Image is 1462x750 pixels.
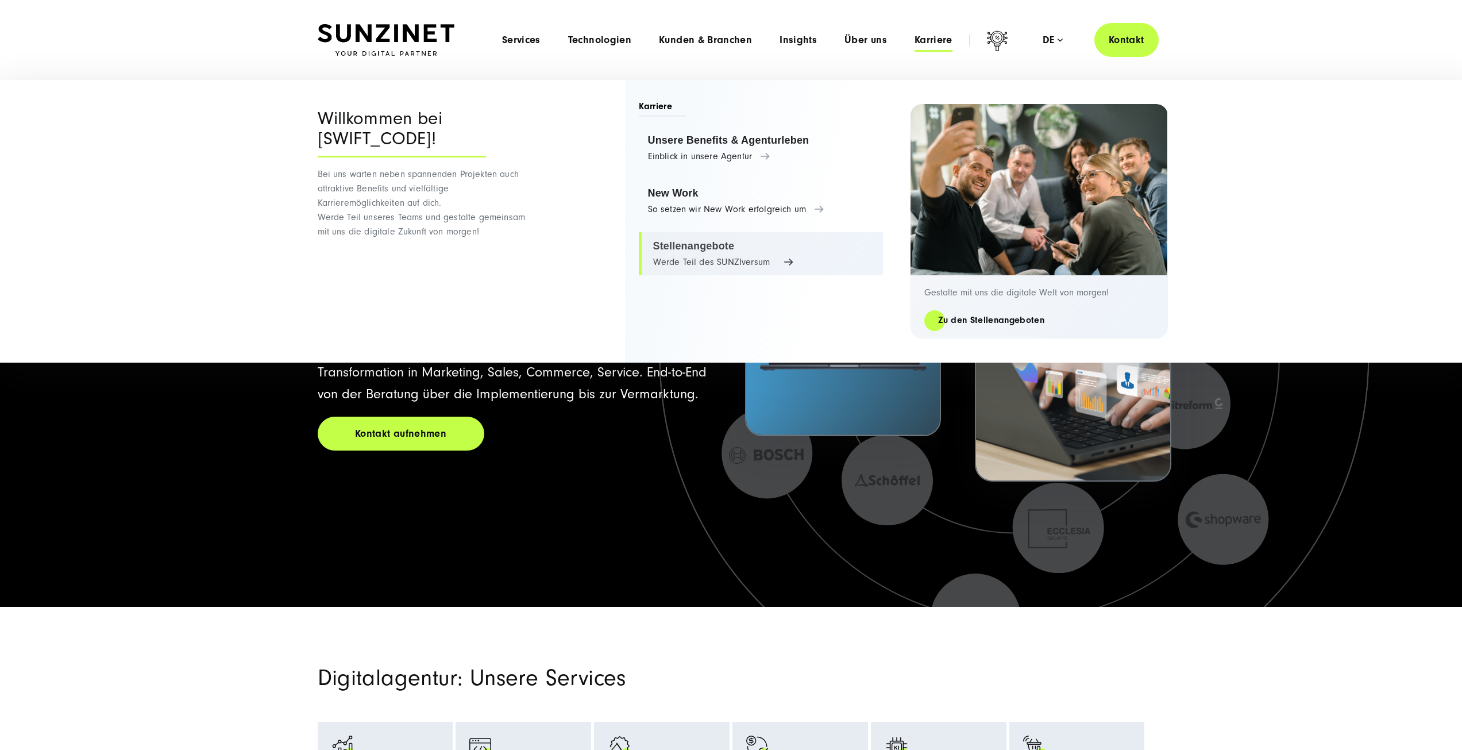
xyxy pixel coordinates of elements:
[659,34,752,46] a: Kunden & Branchen
[915,34,952,46] a: Karriere
[502,34,541,46] a: Services
[1043,34,1063,46] div: de
[911,104,1168,275] img: Digitalagentur und Internetagentur SUNZINET: 2 Frauen 3 Männer, die ein Selfie machen bei
[318,109,486,157] div: Willkommen bei [SWIFT_CODE]!
[318,167,533,239] p: Bei uns warten neben spannenden Projekten auch attraktive Benefits und vielfältige Karrieremöglic...
[318,417,484,451] a: Kontakt aufnehmen
[924,314,1058,327] a: Zu den Stellenangeboten
[780,34,817,46] a: Insights
[568,34,631,46] a: Technologien
[318,340,718,405] p: +20 Jahre Erfahrung, 160 Mitarbeitende in 3 Ländern für die Digitale Transformation in Marketing,...
[318,664,863,692] h2: Digitalagentur: Unsere Services
[1094,23,1159,57] a: Kontakt
[844,34,887,46] a: Über uns
[639,179,883,223] a: New Work So setzen wir New Work erfolgreich um
[639,126,883,170] a: Unsere Benefits & Agenturleben Einblick in unsere Agentur
[639,232,883,276] a: Stellenangebote Werde Teil des SUNZIversum
[924,287,1154,298] p: Gestalte mit uns die digitale Welt von morgen!
[318,24,454,56] img: SUNZINET Full Service Digital Agentur
[639,100,686,117] span: Karriere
